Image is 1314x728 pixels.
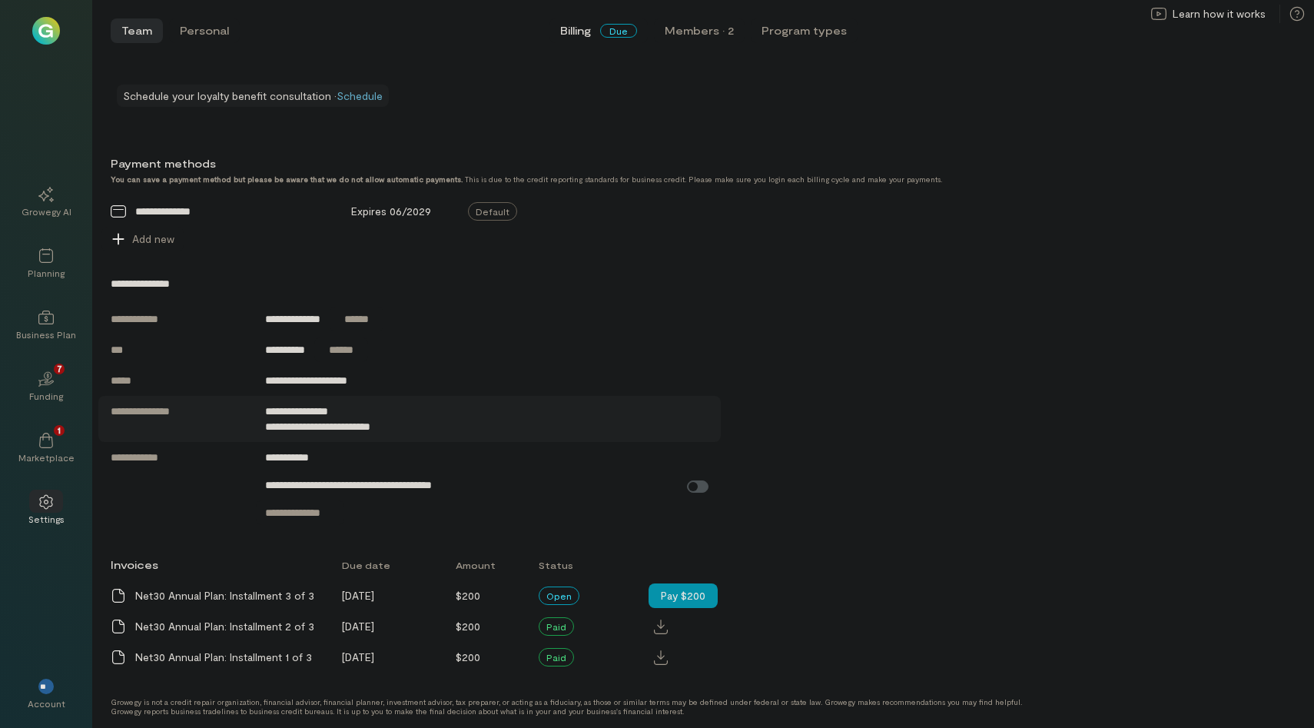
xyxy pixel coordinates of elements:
div: Net30 Annual Plan: Installment 2 of 3 [135,619,324,634]
span: Default [468,202,517,221]
div: Due date [333,551,446,579]
a: Settings [18,482,74,537]
div: Open [539,587,579,605]
button: Team [111,18,163,43]
span: Add new [132,231,174,247]
span: [DATE] [342,650,374,663]
span: $200 [456,620,480,633]
span: $200 [456,589,480,602]
span: Expires 06/2029 [351,204,431,218]
a: Business Plan [18,298,74,353]
div: Funding [29,390,63,402]
button: Members · 2 [654,18,745,43]
span: [DATE] [342,620,374,633]
button: BillingDue [549,18,648,43]
div: Amount [446,551,530,579]
a: Funding [18,359,74,414]
button: Program types [751,18,858,43]
a: Marketplace [18,421,74,476]
div: This is due to the credit reporting standards for business credit. Please make sure you login eac... [111,175,1187,184]
div: Growegy is not a credit repair organization, financial advisor, financial planner, investment adv... [111,697,1033,716]
div: Payment methods [111,156,1187,171]
div: Status [529,551,649,579]
div: Planning [28,267,65,279]
span: Schedule your loyalty benefit consultation · [123,89,337,102]
a: Schedule [337,89,383,102]
div: Invoices [101,550,333,580]
a: Planning [18,236,74,291]
div: Marketplace [18,451,75,464]
div: Paid [539,648,574,667]
strong: You can save a payment method but please be aware that we do not allow automatic payments. [111,175,463,184]
span: Learn how it works [1173,6,1266,22]
span: [DATE] [342,589,374,602]
div: Net30 Annual Plan: Installment 1 of 3 [135,650,324,665]
button: Pay $200 [649,583,718,608]
div: Account [28,697,65,710]
span: 1 [58,423,61,437]
div: Growegy AI [22,205,71,218]
span: Billing [560,23,591,38]
div: Members · 2 [665,23,734,38]
div: Settings [28,513,65,525]
span: 7 [57,361,62,375]
span: Due [600,24,637,38]
div: Business Plan [16,328,76,341]
a: Growegy AI [18,175,74,230]
span: $200 [456,650,480,663]
div: Paid [539,617,574,636]
div: Net30 Annual Plan: Installment 3 of 3 [135,588,324,603]
button: Personal [169,18,240,43]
